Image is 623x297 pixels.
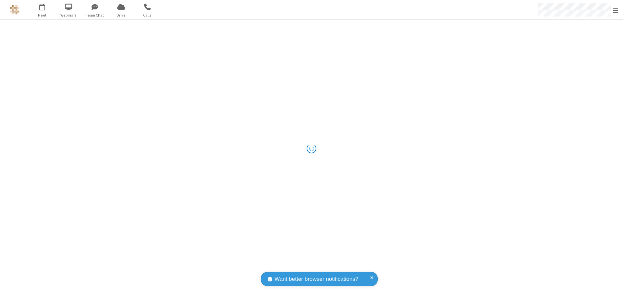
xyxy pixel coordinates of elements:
[135,12,160,18] span: Calls
[10,5,19,15] img: QA Selenium DO NOT DELETE OR CHANGE
[109,12,133,18] span: Drive
[83,12,107,18] span: Team Chat
[56,12,81,18] span: Webinars
[275,275,358,283] span: Want better browser notifications?
[30,12,55,18] span: Meet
